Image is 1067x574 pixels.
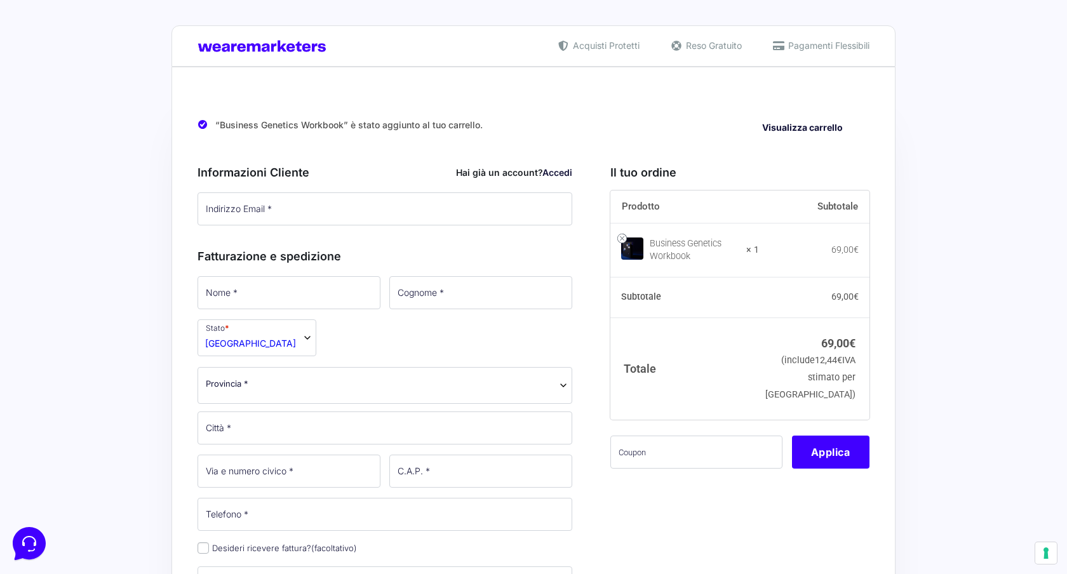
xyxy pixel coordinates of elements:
span: Provincia [198,367,572,404]
span: Italia [205,337,296,350]
a: Visualizza carrello [753,118,852,138]
bdi: 69,00 [831,291,859,302]
img: Business Genetics Workbook [621,237,643,260]
small: (include IVA stimato per [GEOGRAPHIC_DATA]) [765,355,856,400]
th: Subtotale [759,190,869,224]
input: Indirizzo Email * [198,192,572,225]
th: Prodotto [610,190,760,224]
bdi: 69,00 [821,337,856,350]
input: Coupon [610,436,782,469]
p: Messaggi [110,425,144,437]
div: Business Genetics Workbook [650,237,739,263]
h3: Fatturazione e spedizione [198,248,572,265]
span: Pagamenti Flessibili [785,39,869,52]
button: Home [10,408,88,437]
span: Le tue conversazioni [20,51,108,61]
button: Le tue preferenze relative al consenso per le tecnologie di tracciamento [1035,542,1057,564]
span: Trova una risposta [20,157,99,168]
h3: Informazioni Cliente [198,164,572,181]
input: Città * [198,411,572,444]
a: Apri Centro Assistenza [135,157,234,168]
input: Desideri ricevere fattura?(facoltativo) [198,542,209,554]
label: Desideri ricevere fattura? [198,543,357,553]
input: C.A.P. * [389,455,572,488]
div: “Business Genetics Workbook” è stato aggiunto al tuo carrello. [198,109,869,142]
span: Provincia * [206,377,248,390]
input: Via e numero civico * [198,455,380,488]
input: Nome * [198,276,380,309]
bdi: 69,00 [831,244,859,255]
span: Inizia una conversazione [83,114,187,124]
span: 12,44 [815,355,842,366]
p: Home [38,425,60,437]
img: dark [61,71,86,97]
iframe: Customerly Messenger Launcher [10,524,48,563]
button: Inizia una conversazione [20,107,234,132]
span: Stato [198,319,316,356]
span: € [854,291,859,302]
input: Cognome * [389,276,572,309]
div: Hai già un account? [456,166,572,179]
th: Totale [610,317,760,420]
span: € [854,244,859,255]
button: Applica [792,436,869,469]
span: (facoltativo) [311,543,357,553]
img: dark [41,71,66,97]
a: Accedi [542,167,572,178]
input: Cerca un articolo... [29,185,208,197]
img: dark [20,71,46,97]
p: Aiuto [196,425,214,437]
h2: Ciao da Marketers 👋 [10,10,213,30]
span: € [849,337,856,350]
span: Reso Gratuito [683,39,742,52]
button: Aiuto [166,408,244,437]
th: Subtotale [610,277,760,317]
span: Acquisti Protetti [570,39,640,52]
strong: × 1 [746,244,759,257]
button: Messaggi [88,408,166,437]
h3: Il tuo ordine [610,164,869,181]
span: € [837,355,842,366]
input: Telefono * [198,498,572,531]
